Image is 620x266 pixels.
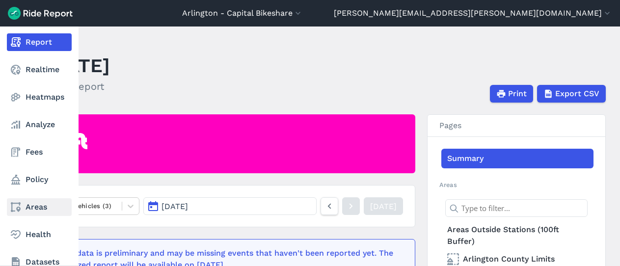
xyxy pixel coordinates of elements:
[143,197,316,215] button: [DATE]
[508,88,527,100] span: Print
[8,7,73,20] img: Ride Report
[7,61,72,79] a: Realtime
[428,115,605,137] h3: Pages
[537,85,606,103] button: Export CSV
[7,198,72,216] a: Areas
[7,143,72,161] a: Fees
[162,202,188,211] span: [DATE]
[441,149,593,168] a: Summary
[364,197,403,215] a: [DATE]
[7,33,72,51] a: Report
[7,171,72,188] a: Policy
[7,226,72,243] a: Health
[7,116,72,133] a: Analyze
[555,88,599,100] span: Export CSV
[7,88,72,106] a: Heatmaps
[182,7,303,19] button: Arlington - Capital Bikeshare
[439,180,593,189] h2: Areas
[490,85,533,103] button: Print
[445,199,588,217] input: Type to filter...
[334,7,612,19] button: [PERSON_NAME][EMAIL_ADDRESS][PERSON_NAME][DOMAIN_NAME]
[441,222,593,249] a: Areas Outside Stations (100ft Buffer)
